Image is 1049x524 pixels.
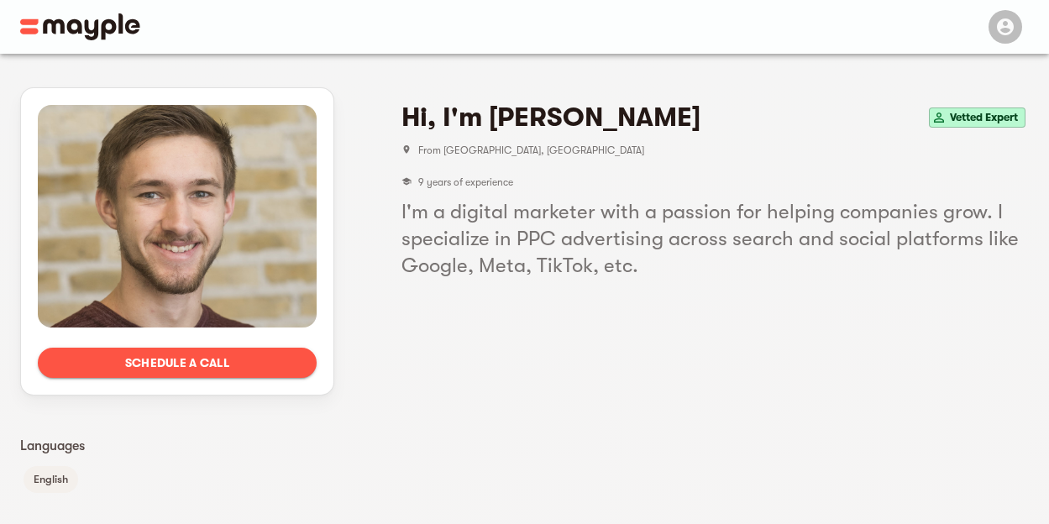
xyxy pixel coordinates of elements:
[24,469,78,490] span: English
[943,107,1025,128] span: Vetted Expert
[38,348,317,378] button: Schedule a call
[418,144,1029,156] span: From [GEOGRAPHIC_DATA], [GEOGRAPHIC_DATA]
[401,198,1029,279] h5: I'm a digital marketer with a passion for helping companies grow. I specialize in PPC advertising...
[20,436,334,456] p: Languages
[401,101,700,134] h4: Hi, I'm [PERSON_NAME]
[20,13,140,40] img: Main logo
[51,353,303,373] span: Schedule a call
[978,18,1029,32] span: Menu
[418,176,513,188] span: 9 years of experience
